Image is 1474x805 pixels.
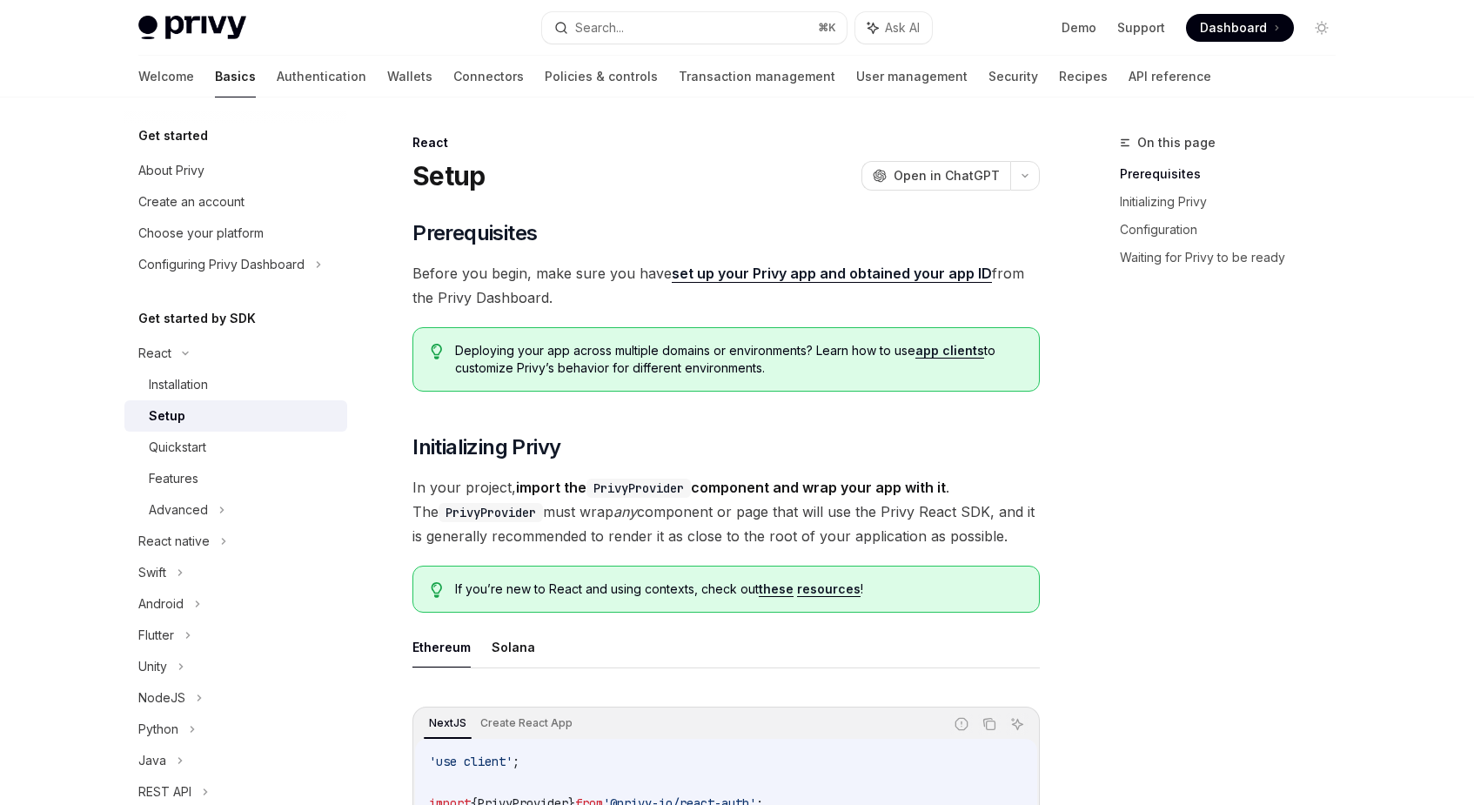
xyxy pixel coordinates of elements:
[124,400,347,432] a: Setup
[138,16,246,40] img: light logo
[1120,160,1350,188] a: Prerequisites
[412,160,485,191] h1: Setup
[1200,19,1267,37] span: Dashboard
[1186,14,1294,42] a: Dashboard
[149,437,206,458] div: Quickstart
[412,261,1040,310] span: Before you begin, make sure you have from the Privy Dashboard.
[513,754,519,769] span: ;
[545,56,658,97] a: Policies & controls
[387,56,432,97] a: Wallets
[455,342,1022,377] span: Deploying your app across multiple domains or environments? Learn how to use to customize Privy’s...
[516,479,946,496] strong: import the component and wrap your app with it
[412,475,1040,548] span: In your project, . The must wrap component or page that will use the Privy React SDK, and it is g...
[424,713,472,734] div: NextJS
[138,160,204,181] div: About Privy
[586,479,691,498] code: PrivyProvider
[138,531,210,552] div: React native
[672,265,992,283] a: set up your Privy app and obtained your app ID
[412,433,560,461] span: Initializing Privy
[1129,56,1211,97] a: API reference
[124,186,347,218] a: Create an account
[138,719,178,740] div: Python
[950,713,973,735] button: Report incorrect code
[412,134,1040,151] div: React
[856,56,968,97] a: User management
[412,219,537,247] span: Prerequisites
[797,581,861,597] a: resources
[613,503,637,520] em: any
[453,56,524,97] a: Connectors
[1059,56,1108,97] a: Recipes
[277,56,366,97] a: Authentication
[855,12,932,44] button: Ask AI
[885,19,920,37] span: Ask AI
[138,625,174,646] div: Flutter
[492,627,535,667] button: Solana
[138,343,171,364] div: React
[138,782,191,802] div: REST API
[138,254,305,275] div: Configuring Privy Dashboard
[431,344,443,359] svg: Tip
[679,56,835,97] a: Transaction management
[431,582,443,598] svg: Tip
[915,343,984,359] a: app clients
[1120,244,1350,272] a: Waiting for Privy to be ready
[124,463,347,494] a: Features
[138,594,184,614] div: Android
[124,155,347,186] a: About Privy
[149,500,208,520] div: Advanced
[1120,188,1350,216] a: Initializing Privy
[215,56,256,97] a: Basics
[759,581,794,597] a: these
[124,369,347,400] a: Installation
[149,468,198,489] div: Features
[1062,19,1096,37] a: Demo
[138,656,167,677] div: Unity
[138,125,208,146] h5: Get started
[1308,14,1336,42] button: Toggle dark mode
[1137,132,1216,153] span: On this page
[138,750,166,771] div: Java
[894,167,1000,184] span: Open in ChatGPT
[124,432,347,463] a: Quickstart
[138,688,185,708] div: NodeJS
[542,12,847,44] button: Search...⌘K
[475,713,578,734] div: Create React App
[1117,19,1165,37] a: Support
[978,713,1001,735] button: Copy the contents from the code block
[1006,713,1028,735] button: Ask AI
[1120,216,1350,244] a: Configuration
[412,627,471,667] button: Ethereum
[818,21,836,35] span: ⌘ K
[861,161,1010,191] button: Open in ChatGPT
[988,56,1038,97] a: Security
[455,580,1022,598] span: If you’re new to React and using contexts, check out !
[429,754,513,769] span: 'use client'
[138,56,194,97] a: Welcome
[149,406,185,426] div: Setup
[439,503,543,522] code: PrivyProvider
[138,223,264,244] div: Choose your platform
[138,308,256,329] h5: Get started by SDK
[575,17,624,38] div: Search...
[138,562,166,583] div: Swift
[149,374,208,395] div: Installation
[124,218,347,249] a: Choose your platform
[138,191,245,212] div: Create an account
